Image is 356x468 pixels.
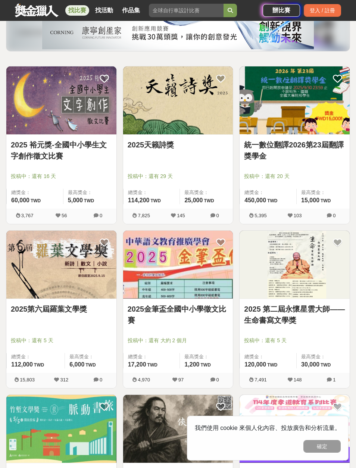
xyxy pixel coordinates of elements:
[20,377,35,383] span: 15,803
[263,4,300,17] a: 辦比賽
[11,353,60,361] span: 總獎金：
[128,303,229,326] a: 2025金筆盃全國中小學徵文比賽
[128,197,150,203] span: 114,200
[294,213,302,218] span: 103
[34,362,44,368] span: TWD
[11,337,112,344] span: 投稿中：還有 5 天
[11,172,112,180] span: 投稿中：還有 16 天
[244,197,266,203] span: 450,000
[184,361,199,368] span: 1,200
[62,213,67,218] span: 56
[138,213,150,218] span: 7,825
[184,189,228,196] span: 最高獎金：
[42,16,314,49] img: 79ec7224-141b-443e-aaf7-d6650743cf7e.png
[333,213,335,218] span: 0
[178,377,184,383] span: 97
[6,231,116,299] img: Cover Image
[11,361,33,368] span: 112,000
[149,4,224,17] input: 全球自行車設計比賽
[216,377,219,383] span: 0
[267,198,277,203] span: TWD
[184,353,228,361] span: 最高獎金：
[128,139,229,150] a: 2025天籟詩獎
[244,361,266,368] span: 120,000
[68,197,83,203] span: 5,000
[11,303,112,315] a: 2025第六屆羅葉文學獎
[31,198,41,203] span: TWD
[244,172,345,180] span: 投稿中：還有 20 天
[195,425,341,431] span: 我們使用 cookie 來個人化內容、投放廣告和分析流量。
[240,66,350,134] img: Cover Image
[119,5,143,16] a: 作品集
[254,213,267,218] span: 5,395
[68,189,112,196] span: 最高獎金：
[6,395,116,463] img: Cover Image
[6,66,116,134] img: Cover Image
[100,377,102,383] span: 0
[65,5,89,16] a: 找比賽
[321,198,331,203] span: TWD
[254,377,267,383] span: 7,491
[138,377,150,383] span: 4,970
[240,66,350,135] a: Cover Image
[303,440,341,453] button: 確定
[128,172,229,180] span: 投稿中：還有 29 天
[244,337,345,344] span: 投稿中：還有 5 天
[321,362,331,368] span: TWD
[333,377,335,383] span: 1
[151,198,161,203] span: TWD
[128,337,229,344] span: 投稿中：還有 大約 2 個月
[294,377,302,383] span: 148
[60,377,68,383] span: 312
[240,395,350,463] img: Cover Image
[123,66,233,134] img: Cover Image
[6,66,116,135] a: Cover Image
[301,353,345,361] span: 最高獎金：
[69,361,84,368] span: 6,000
[128,361,146,368] span: 17,200
[69,353,112,361] span: 最高獎金：
[244,353,292,361] span: 總獎金：
[244,303,345,326] a: 2025 第二屆永懷星雲大師——生命書寫文學獎
[267,362,277,368] span: TWD
[84,198,94,203] span: TWD
[100,213,102,218] span: 0
[123,395,233,463] img: Cover Image
[301,361,319,368] span: 30,000
[128,353,175,361] span: 總獎金：
[184,197,203,203] span: 25,000
[11,189,59,196] span: 總獎金：
[301,189,345,196] span: 最高獎金：
[177,213,185,218] span: 145
[147,362,157,368] span: TWD
[200,362,210,368] span: TWD
[301,197,319,203] span: 15,000
[128,189,175,196] span: 總獎金：
[85,362,96,368] span: TWD
[123,66,233,135] a: Cover Image
[244,139,345,162] a: 統一數位翻譯2026第23屆翻譯獎學金
[92,5,116,16] a: 找活動
[216,213,219,218] span: 0
[204,198,214,203] span: TWD
[123,231,233,299] img: Cover Image
[11,197,29,203] span: 60,000
[244,189,292,196] span: 總獎金：
[11,139,112,162] a: 2025 裕元獎-全國中小學生文字創作徵文比賽
[304,4,341,17] div: 登入 / 註冊
[240,231,350,299] img: Cover Image
[21,213,34,218] span: 3,767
